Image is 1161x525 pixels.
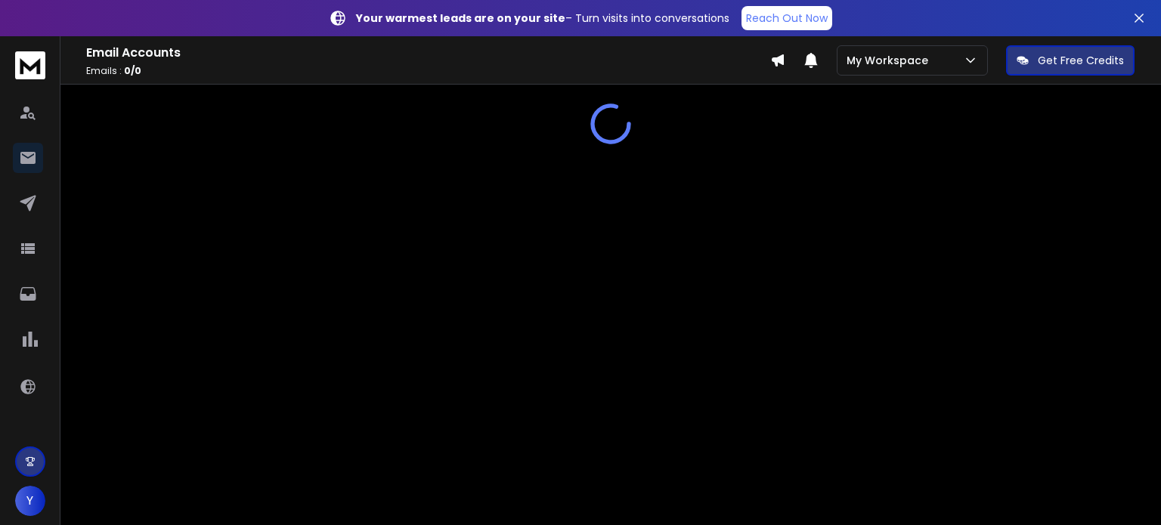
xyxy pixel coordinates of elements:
strong: Your warmest leads are on your site [356,11,565,26]
p: – Turn visits into conversations [356,11,729,26]
p: Get Free Credits [1038,53,1124,68]
span: 0 / 0 [124,64,141,77]
button: Y [15,486,45,516]
h1: Email Accounts [86,44,770,62]
p: Emails : [86,65,770,77]
button: Get Free Credits [1006,45,1135,76]
a: Reach Out Now [741,6,832,30]
img: logo [15,51,45,79]
p: My Workspace [847,53,934,68]
p: Reach Out Now [746,11,828,26]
